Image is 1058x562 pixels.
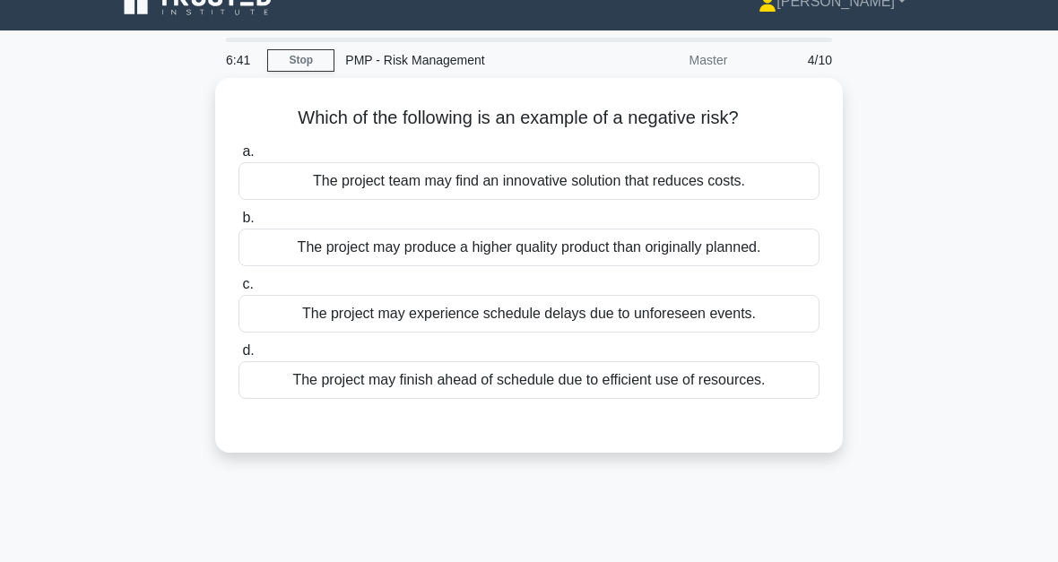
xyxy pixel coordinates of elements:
div: 6:41 [215,42,267,78]
div: The project team may find an innovative solution that reduces costs. [238,162,820,200]
div: The project may experience schedule delays due to unforeseen events. [238,295,820,333]
span: d. [242,342,254,358]
div: 4/10 [738,42,843,78]
a: Stop [267,49,334,72]
span: a. [242,143,254,159]
span: c. [242,276,253,291]
div: Master [581,42,738,78]
div: PMP - Risk Management [334,42,581,78]
h5: Which of the following is an example of a negative risk? [237,107,821,130]
span: b. [242,210,254,225]
div: The project may finish ahead of schedule due to efficient use of resources. [238,361,820,399]
div: The project may produce a higher quality product than originally planned. [238,229,820,266]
